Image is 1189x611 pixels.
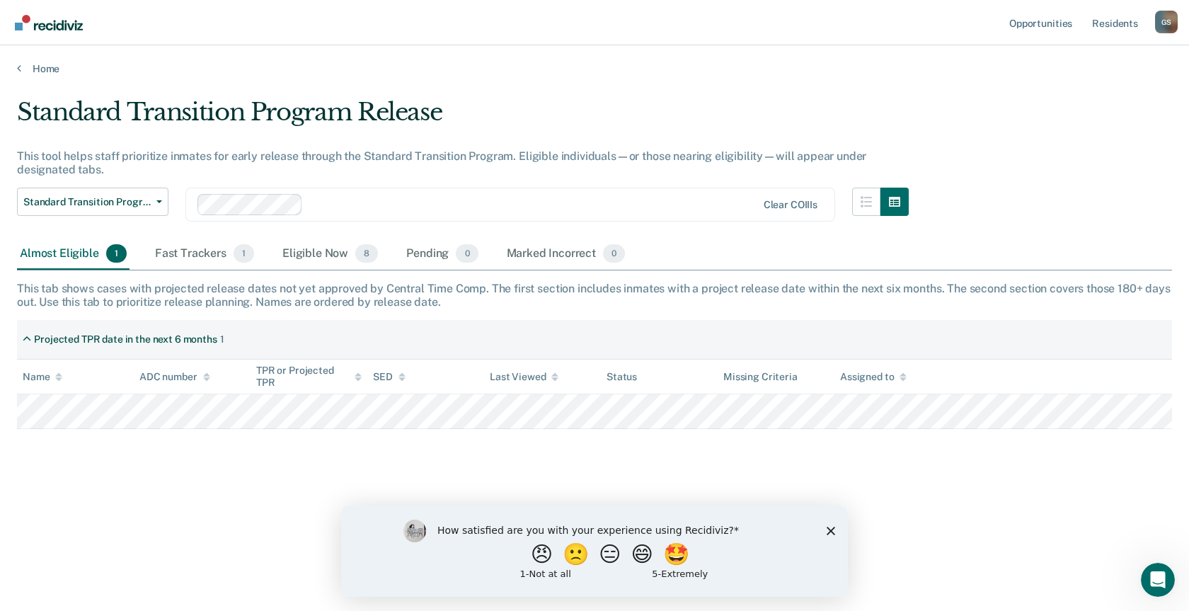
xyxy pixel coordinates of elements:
span: 8 [355,244,378,263]
div: Projected TPR date in the next 6 months [34,333,217,346]
a: Home [17,62,1172,75]
span: 1 [234,244,254,263]
div: Eligible Now8 [280,239,381,270]
div: 1 [220,333,224,346]
div: Missing Criteria [723,371,798,383]
div: Fast Trackers1 [152,239,257,270]
iframe: Intercom live chat [1141,563,1175,597]
div: Assigned to [840,371,907,383]
img: Recidiviz [15,15,83,30]
button: Profile dropdown button [1155,11,1178,33]
span: 1 [106,244,127,263]
span: Standard Transition Program Release [23,196,151,208]
div: Pending0 [403,239,481,270]
div: SED [373,371,406,383]
div: Projected TPR date in the next 6 months1 [17,328,230,351]
div: Marked Incorrect0 [504,239,628,270]
iframe: Survey by Kim from Recidiviz [341,506,848,597]
div: Name [23,371,62,383]
div: This tab shows cases with projected release dates not yet approved by Central Time Comp. The firs... [17,282,1172,309]
div: Status [607,371,637,383]
div: G S [1155,11,1178,33]
div: Standard Transition Program Release [17,98,909,138]
div: Last Viewed [490,371,558,383]
div: This tool helps staff prioritize inmates for early release through the Standard Transition Progra... [17,149,909,176]
div: Clear COIIIs [764,199,817,211]
span: 0 [603,244,625,263]
span: 0 [456,244,478,263]
div: ADC number [139,371,210,383]
div: TPR or Projected TPR [256,365,362,389]
button: Standard Transition Program Release [17,188,168,216]
div: Almost Eligible1 [17,239,130,270]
